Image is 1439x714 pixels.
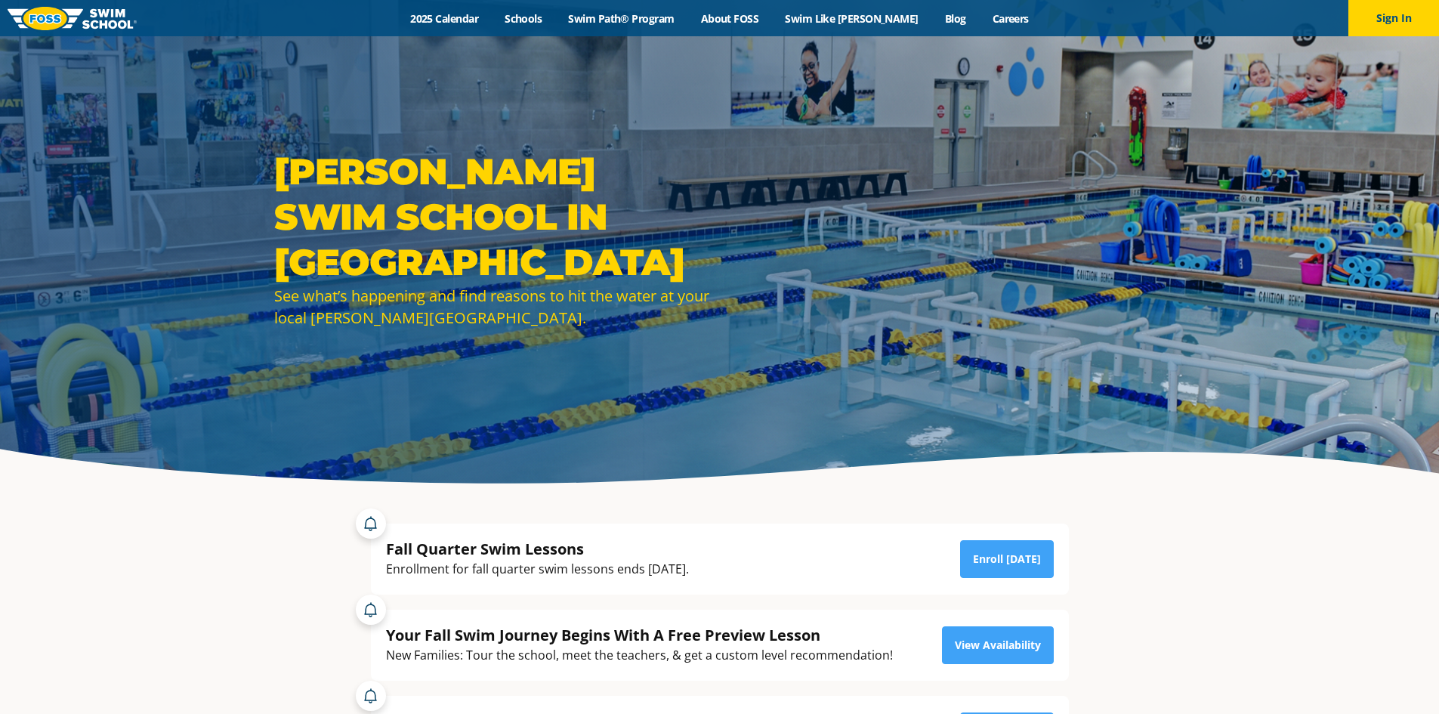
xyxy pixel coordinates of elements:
[960,540,1054,578] a: Enroll [DATE]
[492,11,555,26] a: Schools
[386,559,689,580] div: Enrollment for fall quarter swim lessons ends [DATE].
[687,11,772,26] a: About FOSS
[979,11,1042,26] a: Careers
[8,7,137,30] img: FOSS Swim School Logo
[386,645,893,666] div: New Families: Tour the school, meet the teachers, & get a custom level recommendation!
[772,11,932,26] a: Swim Like [PERSON_NAME]
[274,149,712,285] h1: [PERSON_NAME] Swim School in [GEOGRAPHIC_DATA]
[386,539,689,559] div: Fall Quarter Swim Lessons
[397,11,492,26] a: 2025 Calendar
[555,11,687,26] a: Swim Path® Program
[386,625,893,645] div: Your Fall Swim Journey Begins With A Free Preview Lesson
[942,626,1054,664] a: View Availability
[931,11,979,26] a: Blog
[274,285,712,329] div: See what’s happening and find reasons to hit the water at your local [PERSON_NAME][GEOGRAPHIC_DATA].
